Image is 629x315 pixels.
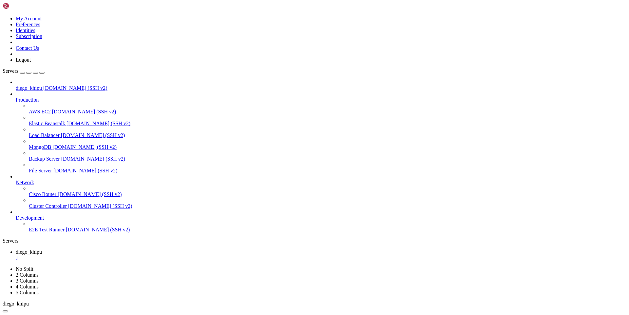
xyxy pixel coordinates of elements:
[29,109,626,115] a: AWS EC2 [DOMAIN_NAME] (SSH v2)
[16,97,626,103] a: Production
[16,22,40,27] a: Preferences
[16,33,42,39] a: Subscription
[16,278,39,284] a: 3 Columns
[16,215,44,221] span: Development
[29,191,56,197] span: Cisco Router
[29,221,626,233] li: E2E Test Runner [DOMAIN_NAME] (SSH v2)
[3,301,29,306] span: diego_khipu
[3,68,45,74] a: Servers
[61,156,125,162] span: [DOMAIN_NAME] (SSH v2)
[16,272,39,278] a: 2 Columns
[16,266,33,272] a: No Split
[52,109,116,114] span: [DOMAIN_NAME] (SSH v2)
[29,191,626,197] a: Cisco Router [DOMAIN_NAME] (SSH v2)
[29,150,626,162] li: Backup Server [DOMAIN_NAME] (SSH v2)
[3,238,626,244] div: Servers
[66,227,130,232] span: [DOMAIN_NAME] (SSH v2)
[53,168,118,173] span: [DOMAIN_NAME] (SSH v2)
[16,85,42,91] span: diego_khipu
[29,109,51,114] span: AWS EC2
[3,68,18,74] span: Servers
[16,45,39,51] a: Contact Us
[68,203,132,209] span: [DOMAIN_NAME] (SSH v2)
[29,168,626,174] a: File Server [DOMAIN_NAME] (SSH v2)
[16,91,626,174] li: Production
[29,132,60,138] span: Load Balancer
[29,156,60,162] span: Backup Server
[16,255,626,261] a: 
[29,132,626,138] a: Load Balancer [DOMAIN_NAME] (SSH v2)
[29,121,65,126] span: Elastic Beanstalk
[29,227,65,232] span: E2E Test Runner
[29,127,626,138] li: Load Balancer [DOMAIN_NAME] (SSH v2)
[61,132,125,138] span: [DOMAIN_NAME] (SSH v2)
[52,144,117,150] span: [DOMAIN_NAME] (SSH v2)
[16,16,42,21] a: My Account
[29,138,626,150] li: MongoDB [DOMAIN_NAME] (SSH v2)
[16,180,626,186] a: Network
[16,85,626,91] a: diego_khipu [DOMAIN_NAME] (SSH v2)
[29,121,626,127] a: Elastic Beanstalk [DOMAIN_NAME] (SSH v2)
[29,162,626,174] li: File Server [DOMAIN_NAME] (SSH v2)
[3,3,40,9] img: Shellngn
[16,209,626,233] li: Development
[29,168,52,173] span: File Server
[58,191,122,197] span: [DOMAIN_NAME] (SSH v2)
[16,215,626,221] a: Development
[29,186,626,197] li: Cisco Router [DOMAIN_NAME] (SSH v2)
[29,144,626,150] a: MongoDB [DOMAIN_NAME] (SSH v2)
[16,57,31,63] a: Logout
[16,180,34,185] span: Network
[29,197,626,209] li: Cluster Controller [DOMAIN_NAME] (SSH v2)
[16,284,39,289] a: 4 Columns
[16,249,42,255] span: diego_khipu
[16,97,39,103] span: Production
[29,203,67,209] span: Cluster Controller
[16,249,626,261] a: diego_khipu
[29,144,51,150] span: MongoDB
[16,28,35,33] a: Identities
[43,85,107,91] span: [DOMAIN_NAME] (SSH v2)
[16,174,626,209] li: Network
[16,290,39,295] a: 5 Columns
[16,79,626,91] li: diego_khipu [DOMAIN_NAME] (SSH v2)
[29,103,626,115] li: AWS EC2 [DOMAIN_NAME] (SSH v2)
[29,203,626,209] a: Cluster Controller [DOMAIN_NAME] (SSH v2)
[29,156,626,162] a: Backup Server [DOMAIN_NAME] (SSH v2)
[29,227,626,233] a: E2E Test Runner [DOMAIN_NAME] (SSH v2)
[67,121,131,126] span: [DOMAIN_NAME] (SSH v2)
[29,115,626,127] li: Elastic Beanstalk [DOMAIN_NAME] (SSH v2)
